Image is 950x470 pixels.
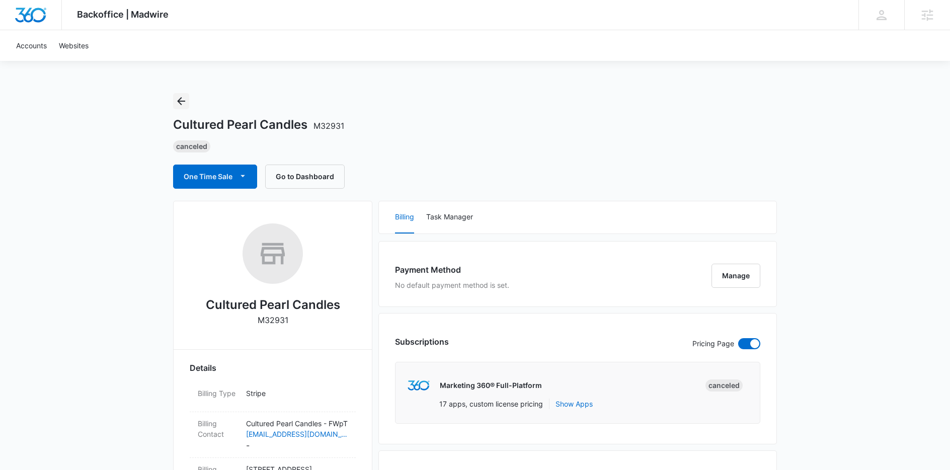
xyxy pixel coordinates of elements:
[198,388,238,399] dt: Billing Type
[692,338,734,349] p: Pricing Page
[705,379,743,391] div: Canceled
[246,429,348,439] a: [EMAIL_ADDRESS][DOMAIN_NAME]
[395,264,509,276] h3: Payment Method
[198,418,238,439] dt: Billing Contact
[53,30,95,61] a: Websites
[711,264,760,288] button: Manage
[258,314,288,326] p: M32931
[556,399,593,409] button: Show Apps
[439,399,543,409] p: 17 apps, custom license pricing
[173,140,210,152] div: Canceled
[10,30,53,61] a: Accounts
[190,412,356,458] div: Billing ContactCultured Pearl Candles - FWpT[EMAIL_ADDRESS][DOMAIN_NAME]-
[173,165,257,189] button: One Time Sale
[246,418,348,429] p: Cultured Pearl Candles - FWpT
[395,280,509,290] p: No default payment method is set.
[426,201,473,233] button: Task Manager
[246,418,348,451] dd: -
[190,362,216,374] span: Details
[173,93,189,109] button: Back
[440,380,542,390] p: Marketing 360® Full-Platform
[395,201,414,233] button: Billing
[395,336,449,348] h3: Subscriptions
[246,388,348,399] p: Stripe
[190,382,356,412] div: Billing TypeStripe
[265,165,345,189] button: Go to Dashboard
[206,296,340,314] h2: Cultured Pearl Candles
[408,380,429,391] img: marketing360Logo
[77,9,169,20] span: Backoffice | Madwire
[173,117,344,132] h1: Cultured Pearl Candles
[313,121,344,131] span: M32931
